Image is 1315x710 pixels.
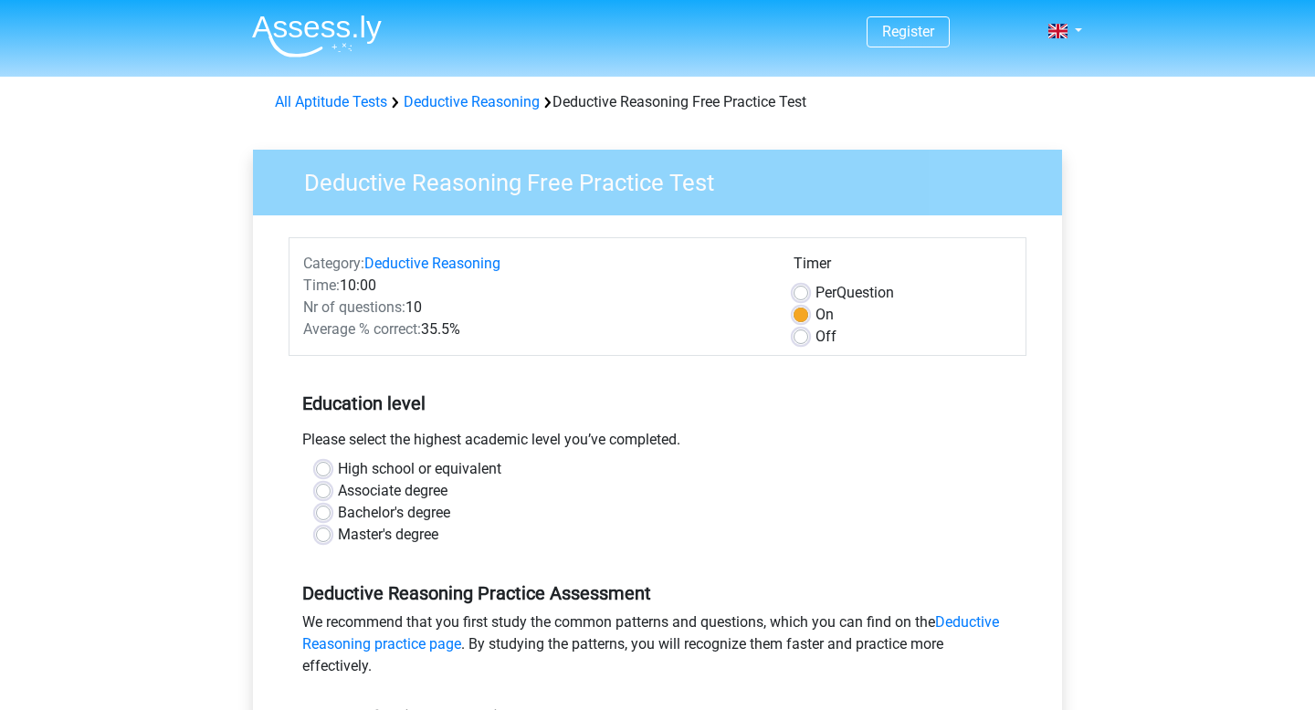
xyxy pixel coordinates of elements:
[289,297,780,318] div: 10
[289,611,1026,684] div: We recommend that you first study the common patterns and questions, which you can find on the . ...
[882,23,934,40] a: Register
[338,524,438,546] label: Master's degree
[815,304,834,326] label: On
[303,255,364,272] span: Category:
[794,253,1012,282] div: Timer
[289,275,780,297] div: 10:00
[338,502,450,524] label: Bachelor's degree
[338,458,501,480] label: High school or equivalent
[815,282,894,304] label: Question
[303,320,421,338] span: Average % correct:
[289,318,780,340] div: 35.5%
[302,385,1013,422] h5: Education level
[275,93,387,110] a: All Aptitude Tests
[282,162,1048,197] h3: Deductive Reasoning Free Practice Test
[303,298,405,316] span: Nr of questions:
[815,326,836,348] label: Off
[268,91,1047,113] div: Deductive Reasoning Free Practice Test
[302,582,1013,604] h5: Deductive Reasoning Practice Assessment
[338,480,447,502] label: Associate degree
[252,15,382,57] img: Assessly
[404,93,540,110] a: Deductive Reasoning
[815,284,836,301] span: Per
[364,255,500,272] a: Deductive Reasoning
[303,277,340,294] span: Time:
[289,429,1026,458] div: Please select the highest academic level you’ve completed.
